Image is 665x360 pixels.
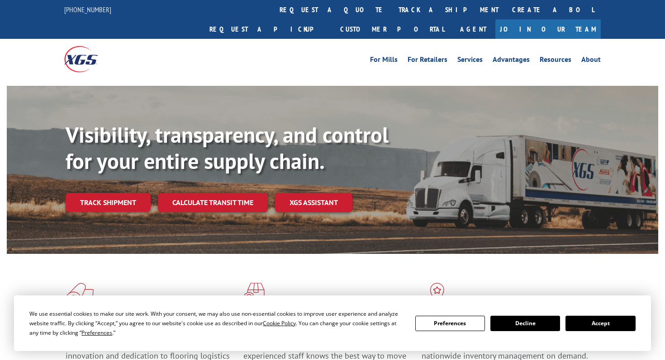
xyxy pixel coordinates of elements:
b: Visibility, transparency, and control for your entire supply chain. [66,121,389,175]
a: Customer Portal [333,19,451,39]
span: Cookie Policy [263,319,296,327]
img: xgs-icon-total-supply-chain-intelligence-red [66,283,94,306]
a: For Mills [370,56,398,66]
a: Track shipment [66,193,151,212]
a: Request a pickup [203,19,333,39]
a: Calculate transit time [158,193,268,212]
button: Decline [490,316,560,331]
a: Agent [451,19,495,39]
a: About [581,56,601,66]
a: Services [457,56,483,66]
img: xgs-icon-focused-on-flooring-red [243,283,265,306]
span: Preferences [81,329,112,337]
div: We use essential cookies to make our site work. With your consent, we may also use non-essential ... [29,309,404,337]
a: [PHONE_NUMBER] [64,5,111,14]
a: Join Our Team [495,19,601,39]
a: For Retailers [408,56,447,66]
a: Resources [540,56,571,66]
button: Preferences [415,316,485,331]
button: Accept [565,316,635,331]
a: Advantages [493,56,530,66]
div: Cookie Consent Prompt [14,295,651,351]
img: xgs-icon-flagship-distribution-model-red [422,283,453,306]
a: XGS ASSISTANT [275,193,352,212]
